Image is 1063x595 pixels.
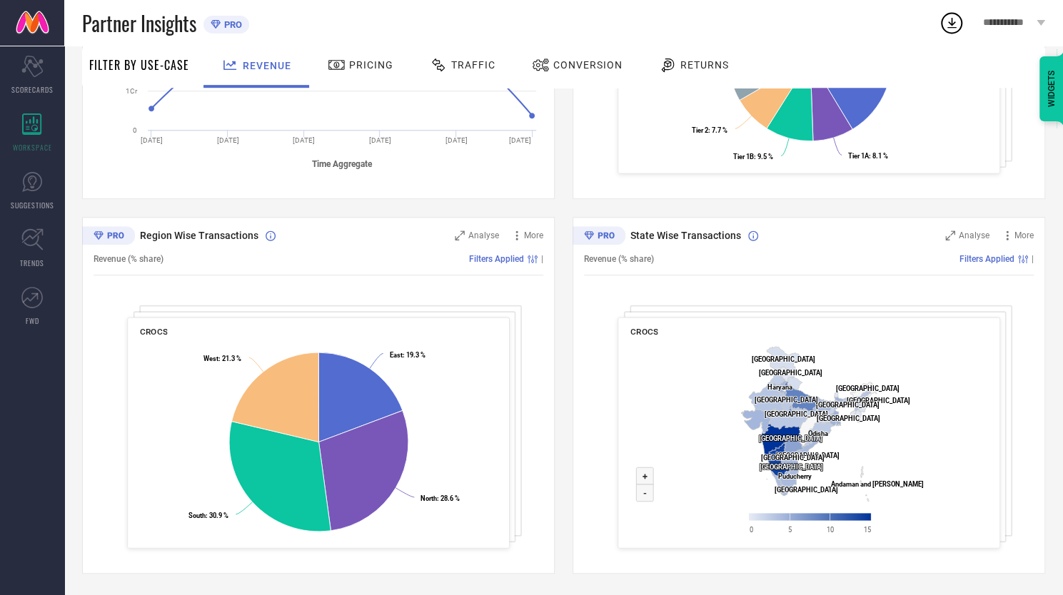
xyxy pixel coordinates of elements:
[26,315,39,326] span: FWD
[188,512,228,519] text: : 30.9 %
[389,351,425,359] text: : 19.3 %
[455,230,465,240] svg: Zoom
[939,10,964,36] div: Open download list
[835,384,899,392] text: [GEOGRAPHIC_DATA]
[765,410,828,418] text: [GEOGRAPHIC_DATA]
[750,525,753,533] text: 0
[217,136,239,144] text: [DATE]
[847,396,910,404] text: [GEOGRAPHIC_DATA]
[509,136,531,144] text: [DATE]
[945,230,955,240] svg: Zoom
[293,136,315,144] text: [DATE]
[776,452,840,459] text: [GEOGRAPHIC_DATA]
[959,254,1014,264] span: Filters Applied
[680,59,729,71] span: Returns
[817,415,880,422] text: [GEOGRAPHIC_DATA]
[524,230,543,240] span: More
[758,368,822,376] text: [GEOGRAPHIC_DATA]
[82,226,135,248] div: Premium
[758,434,822,442] text: [GEOGRAPHIC_DATA]
[573,226,625,248] div: Premium
[221,19,242,30] span: PRO
[1032,254,1034,264] span: |
[312,159,373,169] tspan: Time Aggregate
[89,56,189,73] span: Filter By Use-Case
[643,487,647,498] text: -
[761,454,825,462] text: [GEOGRAPHIC_DATA]
[959,230,989,240] span: Analyse
[752,355,815,363] text: [GEOGRAPHIC_DATA]
[126,87,138,95] text: 1Cr
[140,327,167,337] span: CROCS
[692,126,727,134] text: : 7.7 %
[630,230,741,241] span: State Wise Transactions
[788,525,792,533] text: 5
[369,136,391,144] text: [DATE]
[541,254,543,264] span: |
[420,494,460,502] text: : 28.6 %
[760,463,823,471] text: [GEOGRAPHIC_DATA]
[733,153,773,161] text: : 9.5 %
[11,84,54,95] span: SCORECARDS
[831,480,924,488] text: Andaman and [PERSON_NAME]
[188,512,206,519] tspan: South
[584,254,654,264] span: Revenue (% share)
[203,355,241,362] text: : 21.3 %
[630,327,658,337] span: CROCS
[553,59,623,71] span: Conversion
[863,525,870,533] text: 15
[203,355,218,362] tspan: West
[349,59,393,71] span: Pricing
[1014,230,1034,240] span: More
[778,472,812,480] text: Puducherry
[767,383,792,391] text: Haryana
[389,351,402,359] tspan: East
[451,59,495,71] span: Traffic
[82,9,196,38] span: Partner Insights
[445,136,468,144] text: [DATE]
[827,525,834,533] text: 10
[816,400,880,408] text: [GEOGRAPHIC_DATA]
[468,230,499,240] span: Analyse
[141,136,163,144] text: [DATE]
[807,429,827,437] text: Odisha
[847,152,869,160] tspan: Tier 1A
[133,126,137,134] text: 0
[13,142,52,153] span: WORKSPACE
[11,200,54,210] span: SUGGESTIONS
[847,152,887,160] text: : 8.1 %
[469,254,524,264] span: Filters Applied
[243,60,291,71] span: Revenue
[20,258,44,268] span: TRENDS
[140,230,258,241] span: Region Wise Transactions
[755,396,818,404] text: [GEOGRAPHIC_DATA]
[643,471,648,482] text: +
[733,153,754,161] tspan: Tier 1B
[420,494,437,502] tspan: North
[692,126,708,134] tspan: Tier 2
[94,254,163,264] span: Revenue (% share)
[775,486,838,494] text: [GEOGRAPHIC_DATA]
